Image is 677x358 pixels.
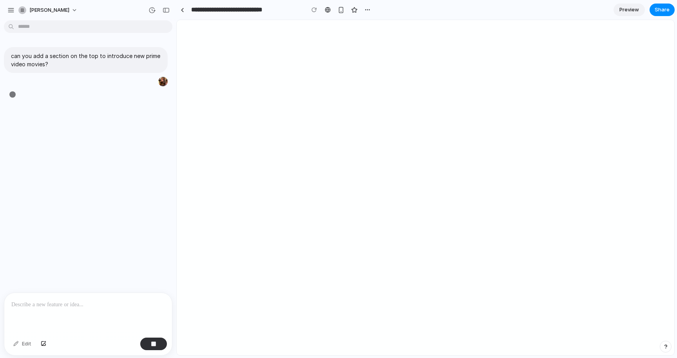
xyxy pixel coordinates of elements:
[15,4,81,16] button: [PERSON_NAME]
[619,6,639,14] span: Preview
[11,52,161,68] p: can you add a section on the top to introduce new prime video movies?
[650,4,675,16] button: Share
[614,4,645,16] a: Preview
[29,6,69,14] span: [PERSON_NAME]
[655,6,670,14] span: Share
